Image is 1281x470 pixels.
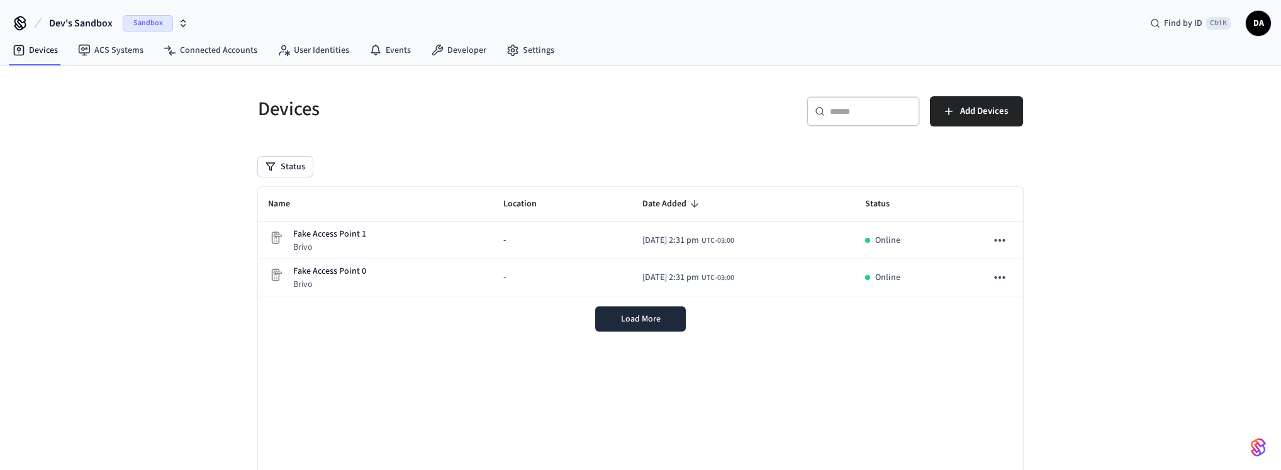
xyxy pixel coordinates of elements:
p: Online [875,271,900,284]
a: Devices [3,39,68,62]
span: UTC-03:00 [702,272,734,284]
button: DA [1246,11,1271,36]
a: Events [359,39,421,62]
table: sticky table [258,187,1023,296]
span: Dev's Sandbox [49,16,113,31]
span: DA [1247,12,1270,35]
p: Fake Access Point 1 [293,228,366,241]
span: Status [865,194,906,214]
a: Connected Accounts [154,39,267,62]
span: Ctrl K [1206,17,1231,30]
a: User Identities [267,39,359,62]
span: UTC-03:00 [702,235,734,247]
a: ACS Systems [68,39,154,62]
span: Sandbox [123,15,173,31]
p: Brivo [293,241,366,254]
span: Add Devices [960,103,1008,120]
div: America/Sao_Paulo [642,271,734,284]
img: SeamLogoGradient.69752ec5.svg [1251,437,1266,457]
span: Find by ID [1164,17,1202,30]
button: Load More [595,306,686,332]
a: Settings [496,39,564,62]
p: Online [875,234,900,247]
p: Brivo [293,278,366,291]
span: Location [503,194,553,214]
a: Developer [421,39,496,62]
div: Find by IDCtrl K [1140,12,1241,35]
img: Placeholder Lock Image [268,230,283,245]
span: Date Added [642,194,703,214]
span: [DATE] 2:31 pm [642,234,699,247]
div: America/Sao_Paulo [642,234,734,247]
span: Load More [621,313,661,325]
span: - [503,271,506,284]
button: Add Devices [930,96,1023,126]
span: - [503,234,506,247]
button: Status [258,157,313,177]
span: Name [268,194,306,214]
img: Placeholder Lock Image [268,267,283,283]
span: [DATE] 2:31 pm [642,271,699,284]
p: Fake Access Point 0 [293,265,366,278]
h5: Devices [258,96,633,122]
